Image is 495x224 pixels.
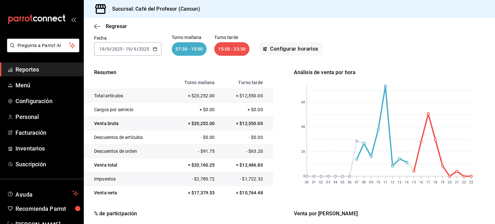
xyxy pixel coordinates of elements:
text: 15 [412,180,416,184]
a: Pregunta a Parrot AI [5,47,79,54]
td: - $91.75 [168,144,218,158]
p: Resumen [84,69,273,76]
div: 07:30 - 15:00 [172,42,207,56]
text: 01 [312,180,316,184]
text: 10 [376,180,380,184]
td: - $2,780.72 [168,172,218,186]
td: - $63.20 [218,144,273,158]
text: 20 [448,180,452,184]
text: 00 [305,180,309,184]
td: + $0.00 [168,103,218,117]
td: - $1,722.32 [218,172,273,186]
text: 6K [301,101,306,104]
td: + $20,252.00 [168,89,218,103]
td: Venta neta [84,186,168,200]
h3: Sucursal: Café del Profesor (Cancun) [107,5,200,13]
td: = $20,160.25 [168,158,218,172]
text: 08 [362,180,366,184]
text: 06 [348,180,352,184]
span: Personal [15,112,78,121]
span: Facturación [15,128,78,137]
label: Fecha [94,36,161,40]
input: ---- [139,46,150,52]
span: Recomienda Parrot [15,204,78,213]
span: / [131,46,133,52]
div: % de participación [94,210,284,218]
div: Venta por [PERSON_NAME] [294,210,483,218]
text: 12 [391,180,394,184]
td: Total artículos [84,89,168,103]
td: Impuestos [84,172,168,186]
text: 19 [441,180,444,184]
text: 2K [301,150,306,154]
text: 18 [433,180,437,184]
input: -- [99,46,105,52]
td: Venta total [84,158,168,172]
text: 03 [326,180,330,184]
span: Inventarios [15,144,78,153]
text: 13 [398,180,402,184]
input: -- [107,46,110,52]
input: -- [125,46,131,52]
text: 23 [469,180,473,184]
text: 21 [455,180,459,184]
span: / [105,46,107,52]
p: Turno tarde [214,35,249,40]
p: Turno mañana [172,35,207,40]
td: = $10,764.48 [218,186,273,200]
span: Suscripción [15,160,78,169]
text: 11 [383,180,387,184]
th: Turno tarde [218,76,273,89]
td: = $17,379.53 [168,186,218,200]
text: 04 [333,180,337,184]
text: 07 [355,180,359,184]
text: 02 [319,180,323,184]
text: 14 [405,180,409,184]
td: + $0.00 [218,103,273,117]
button: Configurar horarios [260,42,322,56]
text: 0 [303,175,305,178]
th: Turno mañana [168,76,218,89]
span: / [110,46,112,52]
div: Análisis de venta por hora [294,69,483,76]
span: Reportes [15,65,78,74]
text: 17 [426,180,430,184]
text: 22 [462,180,466,184]
span: Regresar [106,23,127,29]
td: = $12,486.80 [218,158,273,172]
button: Regresar [94,23,127,29]
input: -- [133,46,137,52]
span: Pregunta a Parrot AI [17,42,69,49]
input: ---- [112,46,123,52]
button: Pregunta a Parrot AI [7,39,79,52]
td: = $20,252.00 [168,117,218,131]
td: - $0.00 [168,131,218,144]
td: Cargos por servicio [84,103,168,117]
text: 16 [419,180,423,184]
td: + $12,550.00 [218,89,273,103]
td: = $12,550.00 [218,117,273,131]
text: 4K [301,125,306,129]
text: 09 [369,180,373,184]
td: Venta bruta [84,117,168,131]
span: Configuración [15,97,78,105]
span: Menú [15,81,78,90]
td: Descuentos de artículos [84,131,168,144]
td: - $0.00 [218,131,273,144]
span: - [123,46,125,52]
span: Ayuda [15,190,70,197]
div: 15:00 - 23:30 [214,42,249,56]
span: / [137,46,139,52]
text: 05 [341,180,345,184]
td: Descuentos de orden [84,144,168,158]
button: open_drawer_menu [71,17,76,22]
